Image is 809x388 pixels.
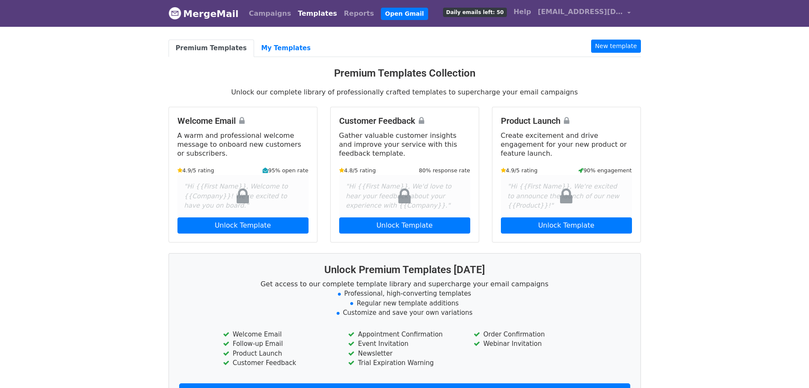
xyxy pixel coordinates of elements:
[501,217,632,234] a: Unlock Template
[340,5,377,22] a: Reports
[578,166,632,174] small: 90% engagement
[179,308,630,318] li: Customize and save your own variations
[339,217,470,234] a: Unlock Template
[501,175,632,217] div: "Hi {{First Name}}, We're excited to announce the launch of our new {{Product}}!"
[179,289,630,299] li: Professional, high-converting templates
[294,5,340,22] a: Templates
[381,8,428,20] a: Open Gmail
[177,217,309,234] a: Unlock Template
[419,166,470,174] small: 80% response rate
[169,88,641,97] p: Unlock our complete library of professionally crafted templates to supercharge your email campaigns
[179,280,630,288] p: Get access to our complete template library and supercharge your email campaigns
[339,166,376,174] small: 4.8/5 rating
[538,7,623,17] span: [EMAIL_ADDRESS][DOMAIN_NAME]
[177,131,309,158] p: A warm and professional welcome message to onboard new customers or subscribers.
[501,116,632,126] h4: Product Launch
[339,116,470,126] h4: Customer Feedback
[223,349,335,359] li: Product Launch
[169,5,239,23] a: MergeMail
[339,131,470,158] p: Gather valuable customer insights and improve your service with this feedback template.
[591,40,640,53] a: New template
[535,3,634,23] a: [EMAIL_ADDRESS][DOMAIN_NAME]
[510,3,535,20] a: Help
[348,339,460,349] li: Event Invitation
[348,358,460,368] li: Trial Expiration Warning
[223,358,335,368] li: Customer Feedback
[254,40,318,57] a: My Templates
[474,339,586,349] li: Webinar Invitation
[169,67,641,80] h3: Premium Templates Collection
[246,5,294,22] a: Campaigns
[169,40,254,57] a: Premium Templates
[177,116,309,126] h4: Welcome Email
[348,330,460,339] li: Appointment Confirmation
[501,166,538,174] small: 4.9/5 rating
[179,264,630,276] h3: Unlock Premium Templates [DATE]
[223,339,335,349] li: Follow-up Email
[443,8,506,17] span: Daily emails left: 50
[263,166,308,174] small: 95% open rate
[474,330,586,339] li: Order Confirmation
[440,3,510,20] a: Daily emails left: 50
[339,175,470,217] div: "Hi {{First Name}}, We'd love to hear your feedback about your experience with {{Company}}."
[179,299,630,308] li: Regular new template additions
[169,7,181,20] img: MergeMail logo
[223,330,335,339] li: Welcome Email
[501,131,632,158] p: Create excitement and drive engagement for your new product or feature launch.
[348,349,460,359] li: Newsletter
[177,175,309,217] div: "Hi {{First Name}}, Welcome to {{Company}}! We're excited to have you on board."
[177,166,214,174] small: 4.9/5 rating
